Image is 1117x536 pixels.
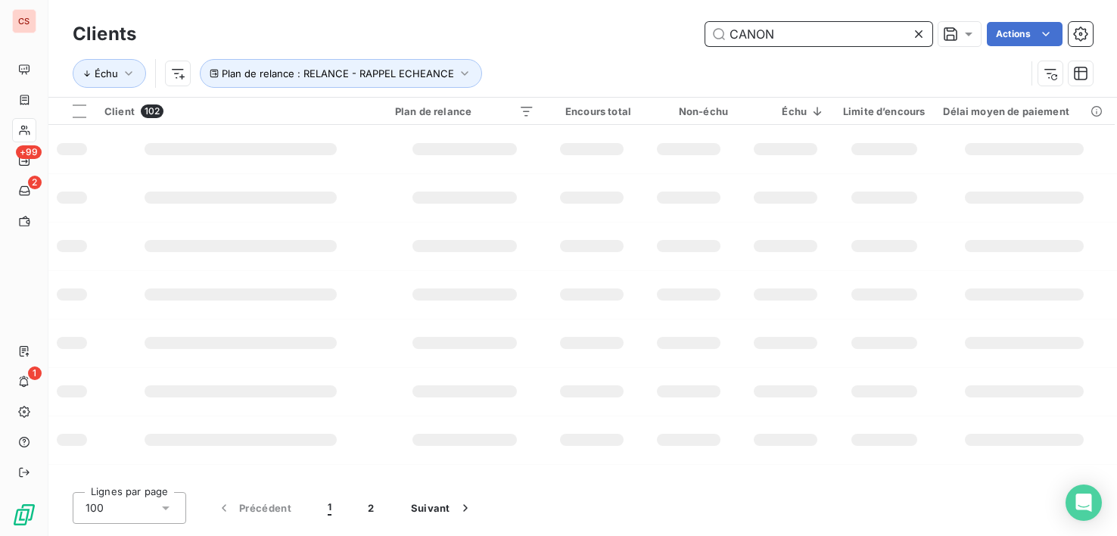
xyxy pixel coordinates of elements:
[746,105,825,117] div: Échu
[395,105,534,117] div: Plan de relance
[95,67,118,79] span: Échu
[28,366,42,380] span: 1
[12,503,36,527] img: Logo LeanPay
[73,20,136,48] h3: Clients
[12,9,36,33] div: CS
[843,105,925,117] div: Limite d’encours
[86,500,104,516] span: 100
[200,59,482,88] button: Plan de relance : RELANCE - RAPPEL ECHEANCE
[104,105,135,117] span: Client
[943,105,1105,117] div: Délai moyen de paiement
[16,145,42,159] span: +99
[198,492,310,524] button: Précédent
[141,104,163,118] span: 102
[705,22,932,46] input: Rechercher
[73,59,146,88] button: Échu
[1066,485,1102,521] div: Open Intercom Messenger
[28,176,42,189] span: 2
[552,105,631,117] div: Encours total
[12,179,36,203] a: 2
[393,492,491,524] button: Suivant
[12,148,36,173] a: +99
[350,492,392,524] button: 2
[987,22,1063,46] button: Actions
[222,67,454,79] span: Plan de relance : RELANCE - RAPPEL ECHEANCE
[649,105,728,117] div: Non-échu
[310,492,350,524] button: 1
[328,500,331,516] span: 1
